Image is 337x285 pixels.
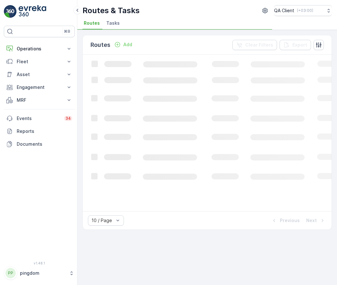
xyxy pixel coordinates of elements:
button: Add [112,41,135,48]
button: Engagement [4,81,75,94]
span: v 1.48.1 [4,261,75,265]
button: Operations [4,42,75,55]
button: Asset [4,68,75,81]
p: Engagement [17,84,62,91]
p: Operations [17,46,62,52]
button: Fleet [4,55,75,68]
p: Fleet [17,58,62,65]
p: Add [123,41,132,48]
span: Tasks [106,20,120,26]
p: QA Client [274,7,294,14]
button: MRF [4,94,75,107]
p: pingdom [20,270,66,276]
span: Routes [84,20,100,26]
p: Documents [17,141,72,147]
div: PP [5,268,16,278]
p: MRF [17,97,62,103]
button: PPpingdom [4,266,75,280]
p: Asset [17,71,62,78]
a: Documents [4,138,75,151]
a: Reports [4,125,75,138]
button: Clear Filters [232,40,277,50]
p: Events [17,115,60,122]
img: logo_light-DOdMpM7g.png [19,5,46,18]
p: ( +03:00 ) [297,8,313,13]
img: logo [4,5,17,18]
button: Next [306,217,326,224]
p: Routes & Tasks [82,5,140,16]
a: Events34 [4,112,75,125]
p: Next [306,217,317,224]
p: Reports [17,128,72,134]
p: Previous [280,217,300,224]
button: Export [280,40,311,50]
p: Export [292,42,307,48]
p: ⌘B [64,29,70,34]
p: Routes [91,40,110,49]
button: QA Client(+03:00) [274,5,332,16]
p: 34 [65,116,71,121]
p: Clear Filters [245,42,273,48]
button: Previous [270,217,300,224]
